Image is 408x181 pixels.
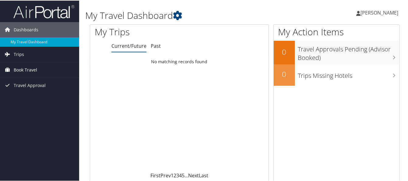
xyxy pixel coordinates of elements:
h1: My Travel Dashboard [85,9,298,21]
a: 4 [179,172,182,178]
span: [PERSON_NAME] [361,9,398,16]
td: No matching records found [90,56,269,67]
span: … [185,172,188,178]
h1: My Trips [95,25,190,38]
a: First [150,172,160,178]
a: 0Travel Approvals Pending (Advisor Booked) [274,40,399,64]
span: Trips [14,46,24,61]
span: Travel Approval [14,77,46,92]
h2: 0 [274,46,295,57]
a: 0Trips Missing Hotels [274,64,399,85]
a: [PERSON_NAME] [356,3,404,21]
a: Prev [160,172,171,178]
span: Book Travel [14,62,37,77]
h1: My Action Items [274,25,399,38]
a: Last [199,172,208,178]
a: Past [151,42,161,49]
h3: Trips Missing Hotels [298,68,399,79]
a: Next [188,172,199,178]
span: Dashboards [14,22,38,37]
a: Current/Future [111,42,146,49]
a: 2 [174,172,176,178]
a: 1 [171,172,174,178]
h2: 0 [274,68,295,79]
h3: Travel Approvals Pending (Advisor Booked) [298,41,399,61]
a: 5 [182,172,185,178]
a: 3 [176,172,179,178]
img: airportal-logo.png [13,4,74,18]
